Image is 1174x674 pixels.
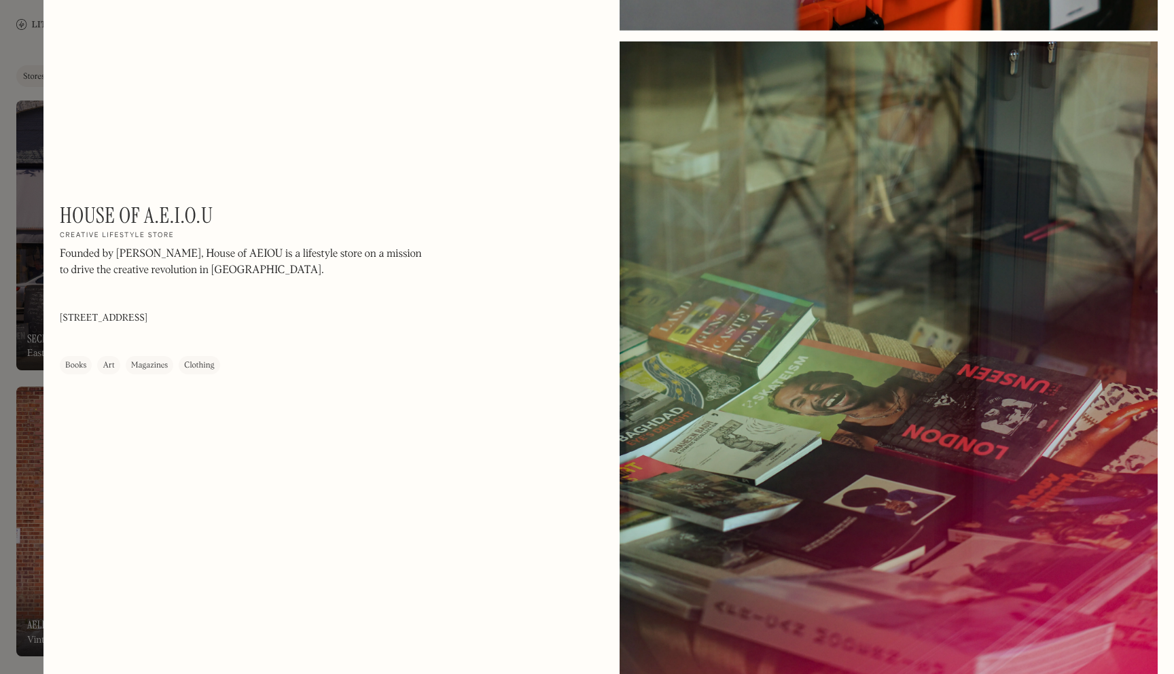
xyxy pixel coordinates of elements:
[60,202,213,228] h1: House of A.E.I.O.U
[131,359,168,372] div: Magazines
[184,359,214,372] div: Clothing
[103,359,114,372] div: Art
[65,359,86,372] div: Books
[60,311,147,325] p: [STREET_ADDRESS]
[60,246,427,279] p: Founded by [PERSON_NAME], House of AEIOU is a lifestyle store on a mission to drive the creative ...
[60,231,174,241] h2: Creative lifestyle store
[60,332,147,347] p: ‍
[60,285,427,302] p: ‍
